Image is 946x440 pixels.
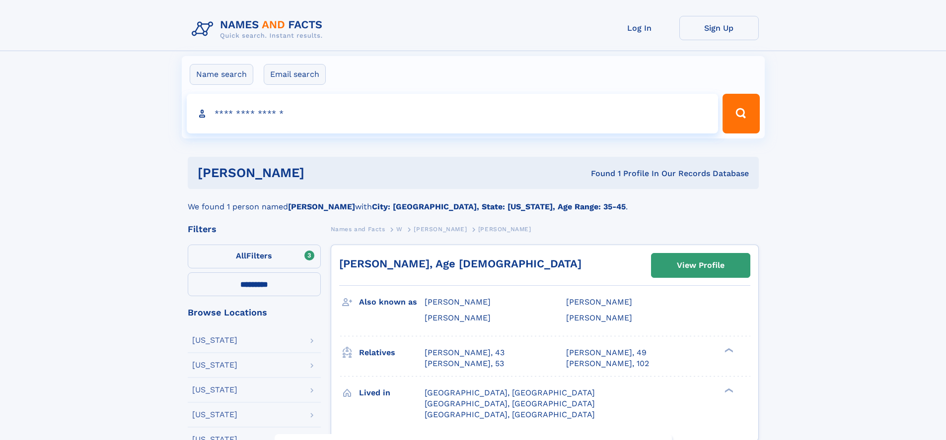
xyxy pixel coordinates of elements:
[566,313,632,322] span: [PERSON_NAME]
[372,202,626,211] b: City: [GEOGRAPHIC_DATA], State: [US_STATE], Age Range: 35-45
[236,251,246,260] span: All
[190,64,253,85] label: Name search
[425,347,505,358] a: [PERSON_NAME], 43
[478,226,531,233] span: [PERSON_NAME]
[723,94,759,133] button: Search Button
[198,167,448,179] h1: [PERSON_NAME]
[339,257,582,270] a: [PERSON_NAME], Age [DEMOGRAPHIC_DATA]
[359,294,425,311] h3: Also known as
[425,313,491,322] span: [PERSON_NAME]
[722,387,734,393] div: ❯
[359,384,425,401] h3: Lived in
[566,347,647,358] a: [PERSON_NAME], 49
[425,358,504,369] a: [PERSON_NAME], 53
[188,16,331,43] img: Logo Names and Facts
[425,388,595,397] span: [GEOGRAPHIC_DATA], [GEOGRAPHIC_DATA]
[188,308,321,317] div: Browse Locations
[652,253,750,277] a: View Profile
[414,223,467,235] a: [PERSON_NAME]
[359,344,425,361] h3: Relatives
[188,225,321,234] div: Filters
[425,399,595,408] span: [GEOGRAPHIC_DATA], [GEOGRAPHIC_DATA]
[677,254,725,277] div: View Profile
[192,386,237,394] div: [US_STATE]
[396,223,403,235] a: W
[331,223,385,235] a: Names and Facts
[192,361,237,369] div: [US_STATE]
[566,358,649,369] a: [PERSON_NAME], 102
[679,16,759,40] a: Sign Up
[425,410,595,419] span: [GEOGRAPHIC_DATA], [GEOGRAPHIC_DATA]
[566,297,632,307] span: [PERSON_NAME]
[447,168,749,179] div: Found 1 Profile In Our Records Database
[187,94,719,133] input: search input
[264,64,326,85] label: Email search
[600,16,679,40] a: Log In
[188,245,321,268] label: Filters
[288,202,355,211] b: [PERSON_NAME]
[425,297,491,307] span: [PERSON_NAME]
[192,411,237,419] div: [US_STATE]
[188,189,759,213] div: We found 1 person named with .
[414,226,467,233] span: [PERSON_NAME]
[722,347,734,353] div: ❯
[396,226,403,233] span: W
[192,336,237,344] div: [US_STATE]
